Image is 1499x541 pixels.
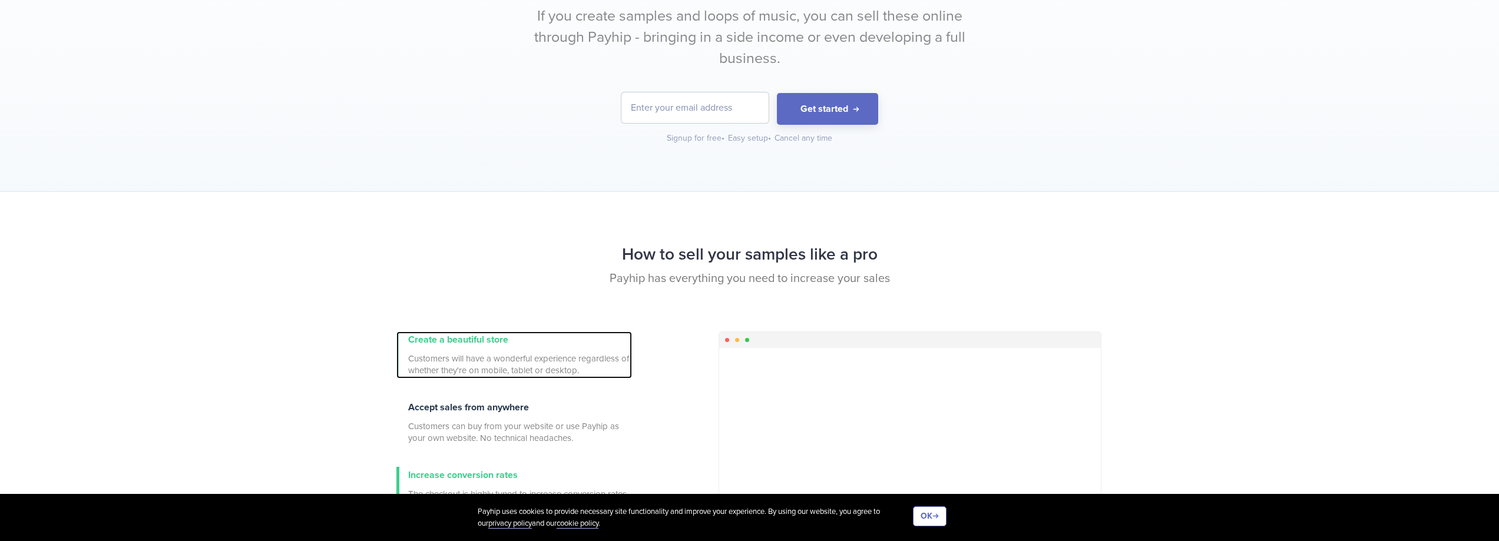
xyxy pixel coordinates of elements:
[529,6,971,69] p: If you create samples and loops of music, you can sell these online through Payhip - bringing in ...
[408,401,529,413] span: Accept sales from anywhere
[621,92,769,123] input: Enter your email address
[557,519,598,529] a: cookie policy
[396,331,632,379] a: Create a beautiful store Customers will have a wonderful experience regardless of whether they're...
[396,467,632,514] a: Increase conversion rates The checkout is highly tuned to increase conversion rates. Customers ca...
[667,132,726,144] div: Signup for free
[396,399,632,446] a: Accept sales from anywhere Customers can buy from your website or use Payhip as your own website....
[775,132,832,144] div: Cancel any time
[478,506,913,529] div: Payhip uses cookies to provide necessary site functionality and improve your experience. By using...
[408,420,632,444] span: Customers can buy from your website or use Payhip as your own website. No technical headaches.
[408,353,632,376] span: Customers will have a wonderful experience regardless of whether they're on mobile, tablet or des...
[777,93,878,125] button: Get started
[396,239,1103,270] h2: How to sell your samples like a pro
[768,133,771,143] span: •
[408,488,632,512] span: The checkout is highly tuned to increase conversion rates. Customers can complete a purchase in s...
[488,519,532,529] a: privacy policy
[396,270,1103,287] p: Payhip has everything you need to increase your sales
[408,334,508,346] span: Create a beautiful store
[913,506,947,526] button: OK
[408,469,518,481] span: Increase conversion rates
[722,133,724,143] span: •
[728,132,772,144] div: Easy setup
